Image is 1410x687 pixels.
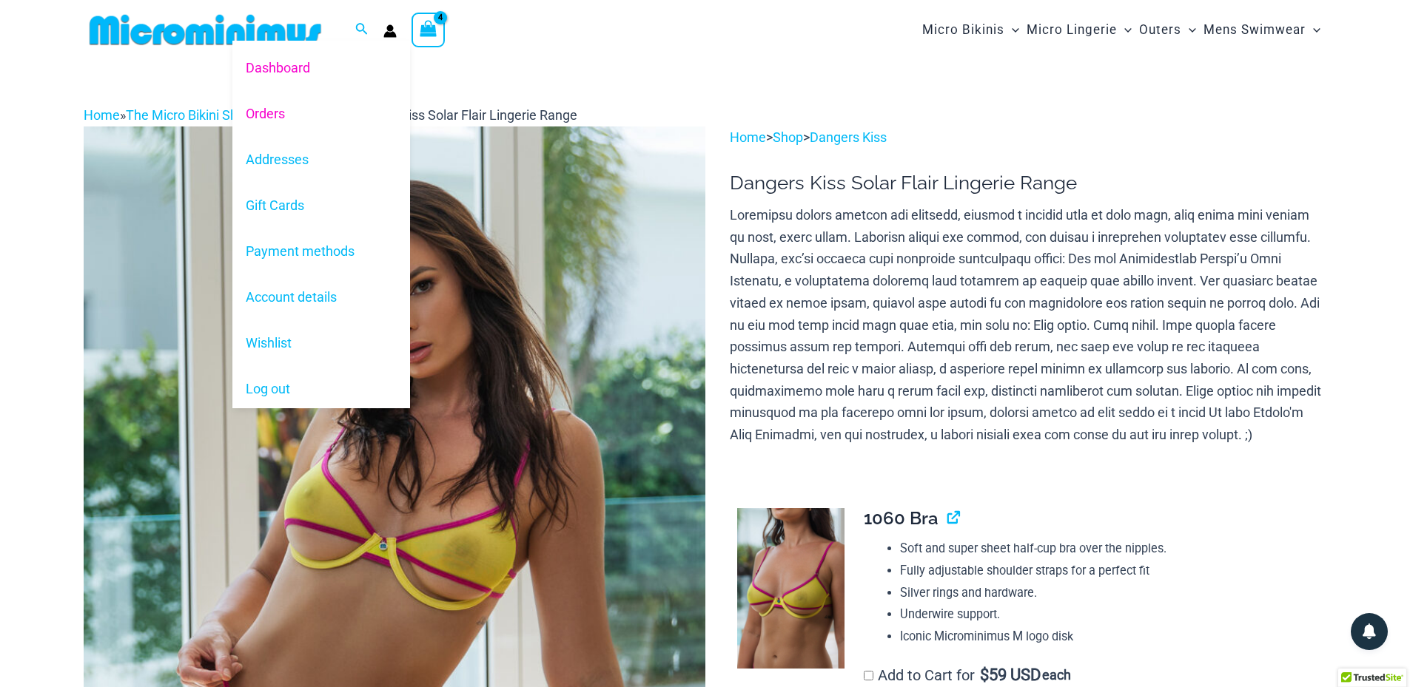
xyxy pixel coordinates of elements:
a: Addresses [232,137,410,183]
a: Wishlist [232,320,410,366]
li: Iconic Microminimus M logo disk [900,626,1315,648]
a: OutersMenu ToggleMenu Toggle [1135,7,1200,53]
a: Log out [232,366,410,412]
span: Mens Swimwear [1203,11,1306,49]
a: The Micro Bikini Shop [126,107,252,123]
img: Dangers Kiss Solar Flair 1060 Bra [737,508,845,669]
li: Underwire support. [900,603,1315,626]
a: Micro LingerieMenu ToggleMenu Toggle [1023,7,1135,53]
a: Payment methods [232,229,410,274]
span: 1060 Bra [864,507,939,529]
a: Home [84,107,120,123]
li: Fully adjustable shoulder straps for a perfect fit [900,560,1315,582]
img: MM SHOP LOGO FLAT [84,13,327,47]
span: Menu Toggle [1004,11,1019,49]
span: Micro Lingerie [1027,11,1117,49]
a: Micro BikinisMenu ToggleMenu Toggle [919,7,1023,53]
p: Loremipsu dolors ametcon adi elitsedd, eiusmod t incidid utla et dolo magn, aliq enima mini venia... [730,204,1326,446]
span: Micro Bikinis [922,11,1004,49]
a: Dangers Kiss [810,129,887,145]
span: 59 USD [980,668,1041,683]
span: Outers [1139,11,1181,49]
a: View Shopping Cart, 4 items [412,13,446,47]
h1: Dangers Kiss Solar Flair Lingerie Range [730,172,1326,194]
input: Add to Cart for$59 USD each [864,671,873,680]
nav: Site Navigation [916,5,1327,55]
li: Silver rings and hardware. [900,582,1315,604]
a: Search icon link [355,21,369,39]
span: Menu Toggle [1306,11,1320,49]
a: Shop [773,129,803,145]
span: Dangers Kiss Solar Flair Lingerie Range [348,107,577,123]
a: Mens SwimwearMenu ToggleMenu Toggle [1200,7,1324,53]
span: each [1042,668,1071,683]
span: $ [980,666,989,684]
a: Account details [232,274,410,320]
span: Menu Toggle [1117,11,1132,49]
a: Home [730,129,766,145]
a: Orders [232,90,410,136]
li: Soft and super sheet half-cup bra over the nipples. [900,538,1315,560]
span: Menu Toggle [1181,11,1196,49]
a: Dashboard [232,44,410,90]
a: Account icon link [383,24,397,38]
label: Add to Cart for [864,666,1071,684]
p: > > [730,126,1326,149]
span: » » » [84,107,577,123]
a: Gift Cards [232,183,410,229]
